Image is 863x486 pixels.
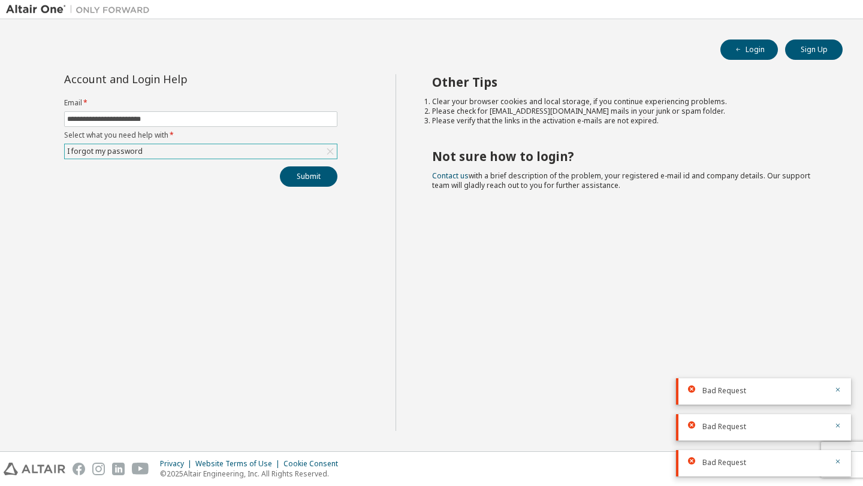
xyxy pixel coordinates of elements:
[702,386,746,396] span: Bad Request
[432,74,822,90] h2: Other Tips
[432,97,822,107] li: Clear your browser cookies and local storage, if you continue experiencing problems.
[432,148,822,164] h2: Not sure how to login?
[720,40,778,60] button: Login
[112,463,125,475] img: linkedin.svg
[702,458,746,467] span: Bad Request
[280,166,337,187] button: Submit
[132,463,149,475] img: youtube.svg
[64,130,337,140] label: Select what you need help with
[702,422,746,432] span: Bad Request
[785,40,843,60] button: Sign Up
[4,463,65,475] img: altair_logo.svg
[432,116,822,126] li: Please verify that the links in the activation e-mails are not expired.
[64,98,337,108] label: Email
[432,171,469,181] a: Contact us
[432,171,810,190] span: with a brief description of the problem, your registered e-mail id and company details. Our suppo...
[283,459,345,469] div: Cookie Consent
[64,74,283,84] div: Account and Login Help
[160,469,345,479] p: © 2025 Altair Engineering, Inc. All Rights Reserved.
[65,144,337,159] div: I forgot my password
[6,4,156,16] img: Altair One
[73,463,85,475] img: facebook.svg
[195,459,283,469] div: Website Terms of Use
[65,145,144,158] div: I forgot my password
[432,107,822,116] li: Please check for [EMAIL_ADDRESS][DOMAIN_NAME] mails in your junk or spam folder.
[92,463,105,475] img: instagram.svg
[160,459,195,469] div: Privacy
